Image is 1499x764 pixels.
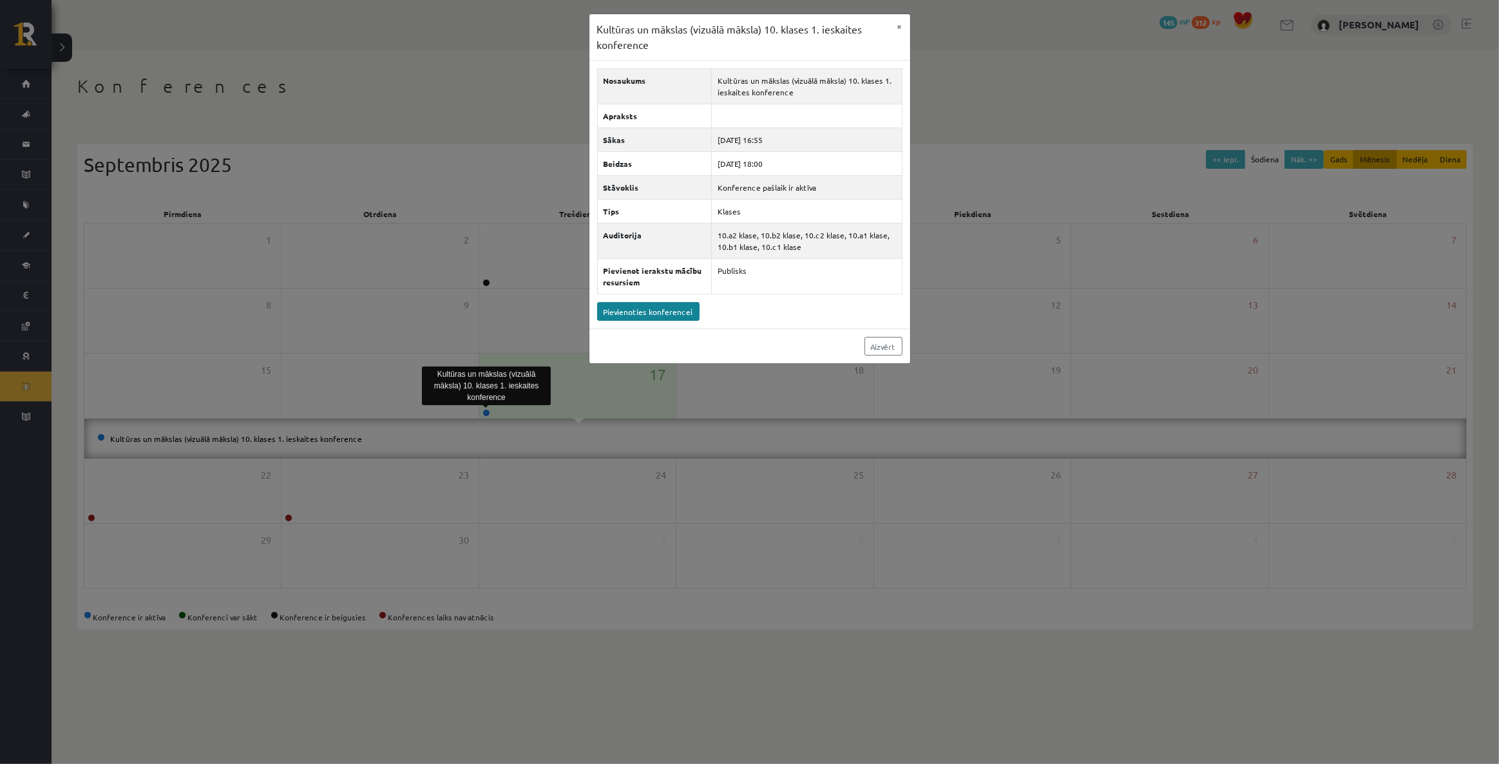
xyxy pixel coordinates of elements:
[597,128,711,152] th: Sākas
[597,104,711,128] th: Apraksts
[711,152,902,176] td: [DATE] 18:00
[597,69,711,104] th: Nosaukums
[864,337,902,356] a: Aizvērt
[597,200,711,224] th: Tips
[597,259,711,294] th: Pievienot ierakstu mācību resursiem
[597,224,711,259] th: Auditorija
[422,367,551,405] div: Kultūras un mākslas (vizuālā māksla) 10. klases 1. ieskaites konference
[711,224,902,259] td: 10.a2 klase, 10.b2 klase, 10.c2 klase, 10.a1 klase, 10.b1 klase, 10.c1 klase
[597,176,711,200] th: Stāvoklis
[711,259,902,294] td: Publisks
[890,14,910,39] button: ×
[597,302,700,321] a: Pievienoties konferencei
[711,176,902,200] td: Konference pašlaik ir aktīva
[597,22,890,52] h3: Kultūras un mākslas (vizuālā māksla) 10. klases 1. ieskaites konference
[711,69,902,104] td: Kultūras un mākslas (vizuālā māksla) 10. klases 1. ieskaites konference
[711,128,902,152] td: [DATE] 16:55
[597,152,711,176] th: Beidzas
[711,200,902,224] td: Klases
